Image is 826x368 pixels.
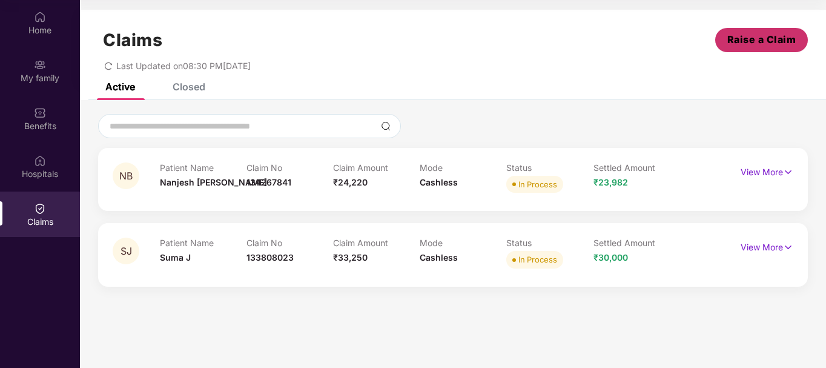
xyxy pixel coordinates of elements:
[34,11,46,23] img: svg+xml;base64,PHN2ZyBpZD0iSG9tZSIgeG1sbnM9Imh0dHA6Ly93d3cudzMub3JnLzIwMDAvc3ZnIiB3aWR0aD0iMjAiIG...
[116,61,251,71] span: Last Updated on 08:30 PM[DATE]
[34,202,46,215] img: svg+xml;base64,PHN2ZyBpZD0iQ2xhaW0iIHhtbG5zPSJodHRwOi8vd3d3LnczLm9yZy8yMDAwL3N2ZyIgd2lkdGg9IjIwIi...
[506,238,593,248] p: Status
[34,107,46,119] img: svg+xml;base64,PHN2ZyBpZD0iQmVuZWZpdHMiIHhtbG5zPSJodHRwOi8vd3d3LnczLm9yZy8yMDAwL3N2ZyIgd2lkdGg9Ij...
[173,81,205,93] div: Closed
[119,171,133,181] span: NB
[160,177,267,187] span: Nanjesh [PERSON_NAME]
[593,238,680,248] p: Settled Amount
[506,162,593,173] p: Status
[420,162,506,173] p: Mode
[160,252,191,263] span: Suma J
[104,61,113,71] span: redo
[381,121,391,131] img: svg+xml;base64,PHN2ZyBpZD0iU2VhcmNoLTMyeDMyIiB4bWxucz0iaHR0cDovL3d3dy53My5vcmcvMjAwMC9zdmciIHdpZH...
[160,238,246,248] p: Patient Name
[246,177,291,187] span: 134267841
[105,81,135,93] div: Active
[420,252,458,263] span: Cashless
[34,155,46,167] img: svg+xml;base64,PHN2ZyBpZD0iSG9zcGl0YWxzIiB4bWxucz0iaHR0cDovL3d3dy53My5vcmcvMjAwMC9zdmciIHdpZHRoPS...
[333,162,420,173] p: Claim Amount
[246,252,294,263] span: 133808023
[783,241,793,254] img: svg+xml;base64,PHN2ZyB4bWxucz0iaHR0cDovL3d3dy53My5vcmcvMjAwMC9zdmciIHdpZHRoPSIxNyIgaGVpZ2h0PSIxNy...
[783,166,793,179] img: svg+xml;base64,PHN2ZyB4bWxucz0iaHR0cDovL3d3dy53My5vcmcvMjAwMC9zdmciIHdpZHRoPSIxNyIgaGVpZ2h0PSIxNy...
[160,162,246,173] p: Patient Name
[741,238,793,254] p: View More
[333,177,368,187] span: ₹24,220
[333,252,368,263] span: ₹33,250
[593,252,628,263] span: ₹30,000
[420,177,458,187] span: Cashless
[518,178,557,190] div: In Process
[121,246,132,256] span: SJ
[741,162,793,179] p: View More
[103,30,162,50] h1: Claims
[518,253,557,266] div: In Process
[593,177,628,187] span: ₹23,982
[715,28,808,52] button: Raise a Claim
[333,238,420,248] p: Claim Amount
[593,162,680,173] p: Settled Amount
[420,238,506,248] p: Mode
[727,32,796,47] span: Raise a Claim
[246,162,333,173] p: Claim No
[246,238,333,248] p: Claim No
[34,59,46,71] img: svg+xml;base64,PHN2ZyB3aWR0aD0iMjAiIGhlaWdodD0iMjAiIHZpZXdCb3g9IjAgMCAyMCAyMCIgZmlsbD0ibm9uZSIgeG...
